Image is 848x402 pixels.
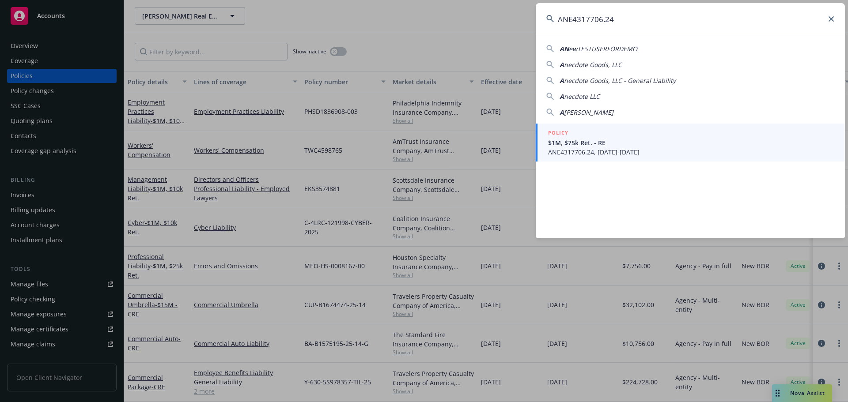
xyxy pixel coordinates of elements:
[536,124,845,162] a: POLICY$1M, $75k Ret. - REANE4317706.24, [DATE]-[DATE]
[564,60,622,69] span: necdote Goods, LLC
[560,108,564,116] span: A
[564,76,676,85] span: necdote Goods, LLC - General Liability
[548,128,568,137] h5: POLICY
[560,76,564,85] span: A
[560,45,569,53] span: AN
[536,3,845,35] input: Search...
[548,138,834,147] span: $1M, $75k Ret. - RE
[564,92,600,101] span: necdote LLC
[560,60,564,69] span: A
[560,92,564,101] span: A
[564,108,613,116] span: [PERSON_NAME]
[548,147,834,157] span: ANE4317706.24, [DATE]-[DATE]
[569,45,637,53] span: ewTESTUSERFORDEMO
